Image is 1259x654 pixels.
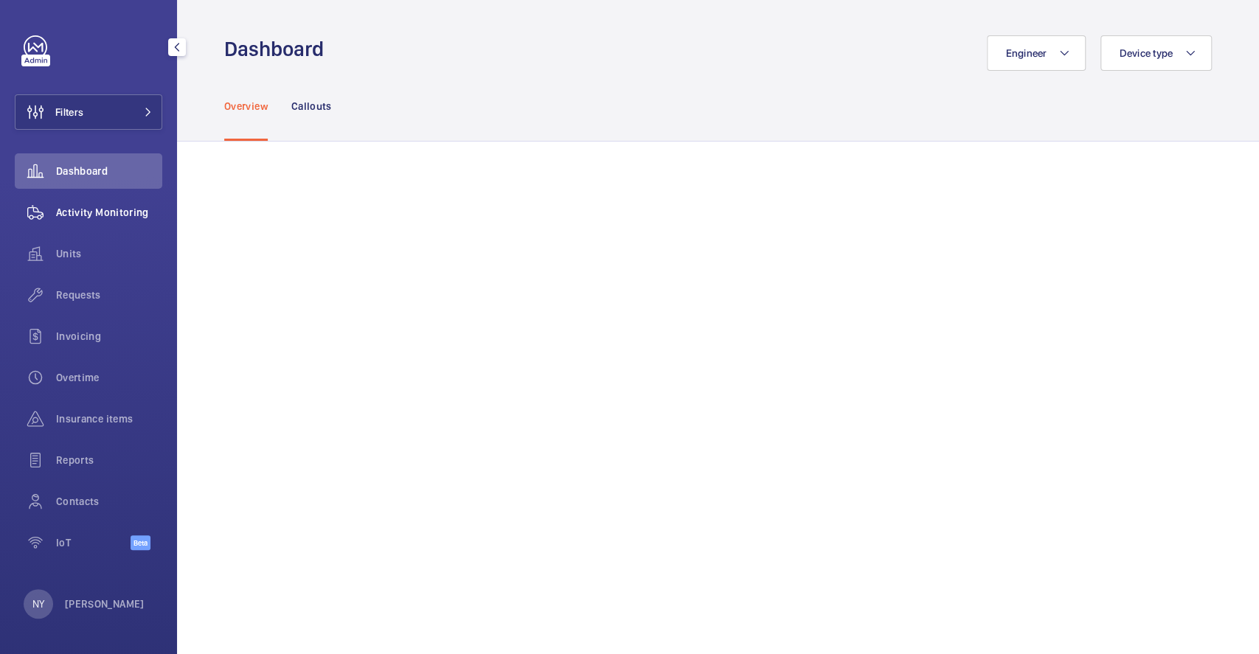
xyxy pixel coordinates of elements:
[56,164,162,178] span: Dashboard
[56,535,131,550] span: IoT
[56,205,162,220] span: Activity Monitoring
[1119,47,1173,59] span: Device type
[131,535,150,550] span: Beta
[56,370,162,385] span: Overtime
[55,105,83,119] span: Filters
[224,99,268,114] p: Overview
[224,35,333,63] h1: Dashboard
[56,494,162,509] span: Contacts
[56,411,162,426] span: Insurance items
[15,94,162,130] button: Filters
[1100,35,1212,71] button: Device type
[1005,47,1047,59] span: Engineer
[65,596,145,611] p: [PERSON_NAME]
[56,288,162,302] span: Requests
[56,453,162,467] span: Reports
[987,35,1086,71] button: Engineer
[56,246,162,261] span: Units
[32,596,44,611] p: NY
[56,329,162,344] span: Invoicing
[291,99,332,114] p: Callouts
